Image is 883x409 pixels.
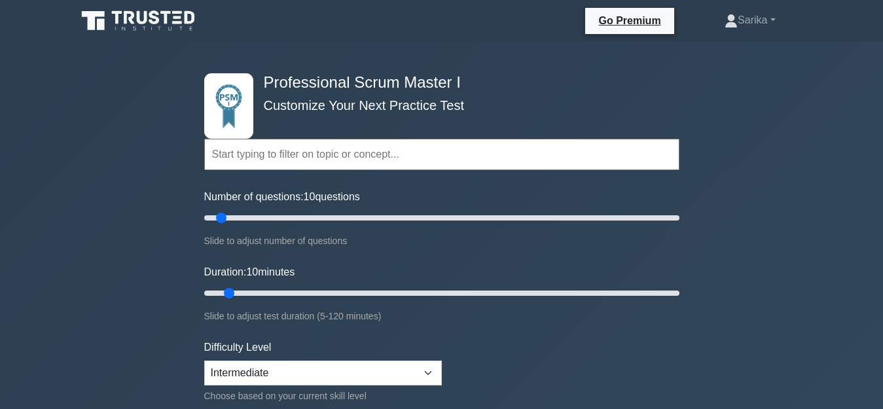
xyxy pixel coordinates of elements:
div: Slide to adjust number of questions [204,233,679,249]
label: Difficulty Level [204,340,272,355]
span: 10 [304,191,315,202]
div: Slide to adjust test duration (5-120 minutes) [204,308,679,324]
input: Start typing to filter on topic or concept... [204,139,679,170]
div: Choose based on your current skill level [204,388,442,404]
span: 10 [246,266,258,277]
h4: Professional Scrum Master I [259,73,615,92]
label: Duration: minutes [204,264,295,280]
label: Number of questions: questions [204,189,360,205]
a: Sarika [693,7,806,33]
a: Go Premium [590,12,668,29]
